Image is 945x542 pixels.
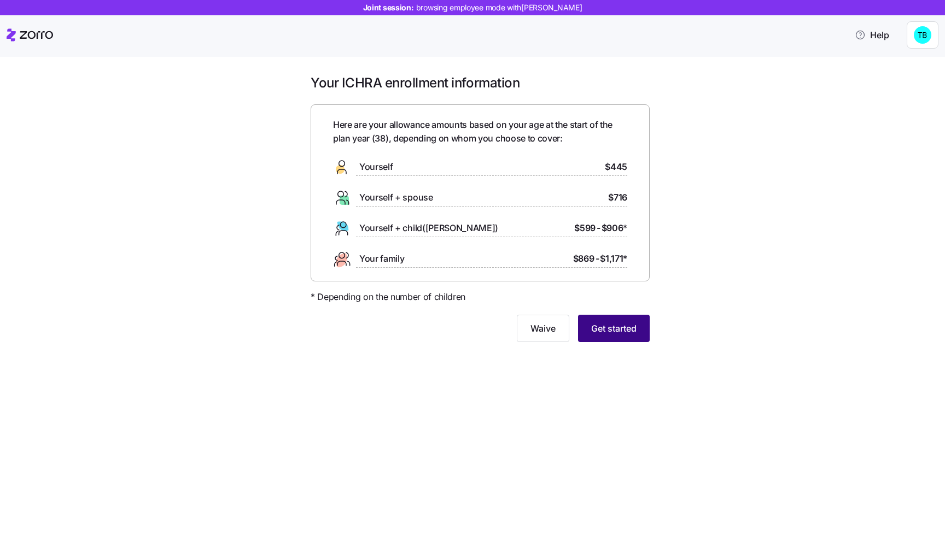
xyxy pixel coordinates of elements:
[359,191,433,204] span: Yourself + spouse
[333,118,627,145] span: Here are your allowance amounts based on your age at the start of the plan year ( 38 ), depending...
[363,2,582,13] span: Joint session:
[573,252,594,266] span: $869
[608,191,627,204] span: $716
[602,221,627,235] span: $906
[855,28,889,42] span: Help
[605,160,627,174] span: $445
[600,252,627,266] span: $1,171
[530,322,556,335] span: Waive
[596,252,599,266] span: -
[517,315,569,342] button: Waive
[311,290,465,304] span: * Depending on the number of children
[359,252,404,266] span: Your family
[416,2,582,13] span: browsing employee mode with [PERSON_NAME]
[574,221,596,235] span: $599
[578,315,650,342] button: Get started
[597,221,600,235] span: -
[359,160,393,174] span: Yourself
[591,322,637,335] span: Get started
[846,24,898,46] button: Help
[914,26,931,44] img: f1a946aafc80fc65718b1dacd4009cee
[311,74,650,91] h1: Your ICHRA enrollment information
[359,221,498,235] span: Yourself + child([PERSON_NAME])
